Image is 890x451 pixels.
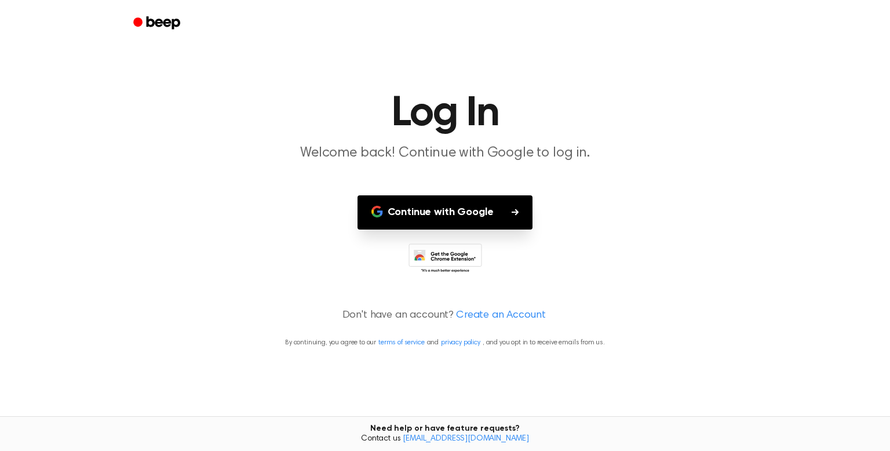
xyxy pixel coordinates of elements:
a: Beep [125,12,191,35]
button: Continue with Google [358,195,533,230]
p: Don't have an account? [14,308,876,323]
a: [EMAIL_ADDRESS][DOMAIN_NAME] [403,435,529,443]
p: Welcome back! Continue with Google to log in. [222,144,667,163]
span: Contact us [7,434,883,445]
a: terms of service [378,339,424,346]
a: privacy policy [441,339,480,346]
h1: Log In [148,93,742,134]
p: By continuing, you agree to our and , and you opt in to receive emails from us. [14,337,876,348]
a: Create an Account [456,308,545,323]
